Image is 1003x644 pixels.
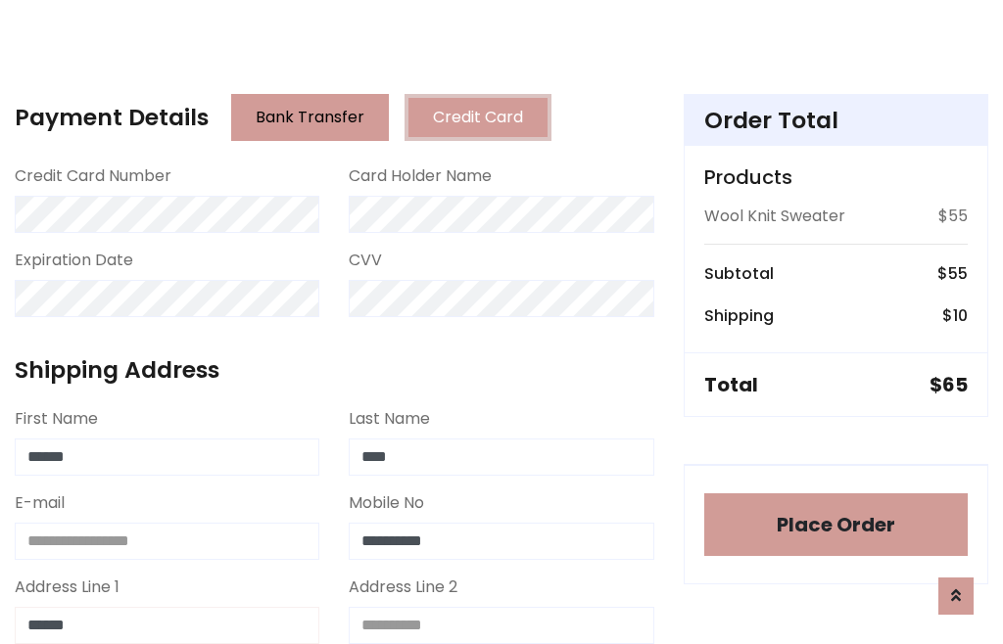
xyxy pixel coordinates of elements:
[349,407,430,431] label: Last Name
[349,164,492,188] label: Card Holder Name
[15,407,98,431] label: First Name
[15,104,209,131] h4: Payment Details
[953,304,968,327] span: 10
[349,575,457,599] label: Address Line 2
[15,575,119,599] label: Address Line 1
[948,262,968,285] span: 55
[938,205,968,228] p: $55
[349,249,382,272] label: CVV
[15,164,171,188] label: Credit Card Number
[15,249,133,272] label: Expiration Date
[704,493,968,556] button: Place Order
[15,491,65,515] label: E-mail
[704,373,758,396] h5: Total
[942,371,968,398] span: 65
[704,264,774,283] h6: Subtotal
[704,165,968,189] h5: Products
[15,356,654,384] h4: Shipping Address
[704,107,968,134] h4: Order Total
[942,306,968,325] h6: $
[704,306,774,325] h6: Shipping
[405,94,551,141] button: Credit Card
[349,491,424,515] label: Mobile No
[930,373,968,396] h5: $
[937,264,968,283] h6: $
[231,94,389,141] button: Bank Transfer
[704,205,845,228] p: Wool Knit Sweater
